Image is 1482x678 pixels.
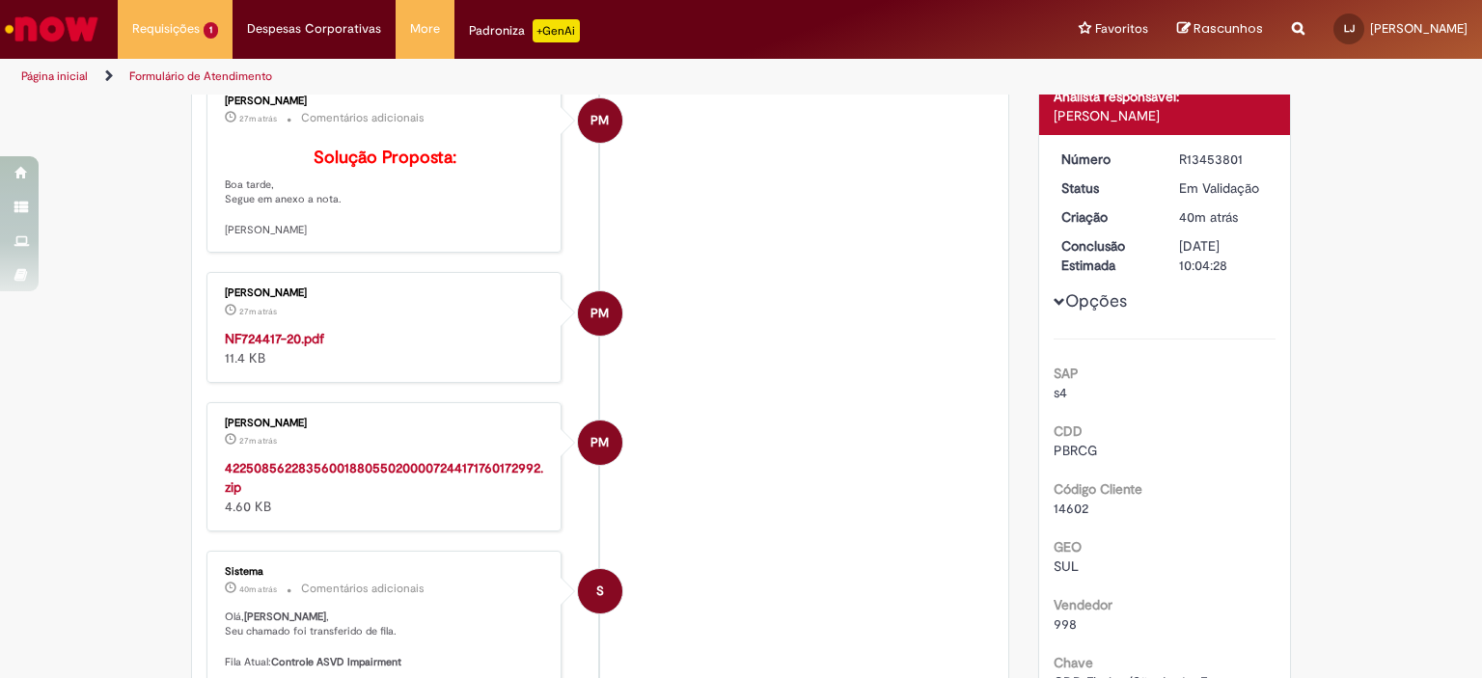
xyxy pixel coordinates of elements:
[1054,615,1077,633] span: 998
[239,435,277,447] time: 27/08/2025 17:17:06
[590,420,609,466] span: PM
[1047,178,1166,198] dt: Status
[1179,208,1238,226] time: 27/08/2025 17:04:24
[132,19,200,39] span: Requisições
[1179,178,1269,198] div: Em Validação
[129,68,272,84] a: Formulário de Atendimento
[225,566,546,578] div: Sistema
[1177,20,1263,39] a: Rascunhos
[225,329,546,367] div: 11.4 KB
[225,458,546,516] div: 4.60 KB
[314,147,456,169] b: Solução Proposta:
[204,22,218,39] span: 1
[239,113,277,124] span: 27m atrás
[1054,106,1276,125] div: [PERSON_NAME]
[596,568,604,614] span: S
[239,113,277,124] time: 27/08/2025 17:17:11
[590,97,609,144] span: PM
[247,19,381,39] span: Despesas Corporativas
[1179,149,1269,169] div: R13453801
[271,655,401,669] b: Controle ASVD Impairment
[1370,20,1468,37] span: [PERSON_NAME]
[239,583,277,595] span: 40m atrás
[590,290,609,337] span: PM
[225,95,546,107] div: [PERSON_NAME]
[239,306,277,317] time: 27/08/2025 17:17:06
[14,59,974,95] ul: Trilhas de página
[410,19,440,39] span: More
[239,306,277,317] span: 27m atrás
[469,19,580,42] div: Padroniza
[578,420,622,465] div: Paola Machado
[301,110,425,126] small: Comentários adicionais
[1179,236,1269,275] div: [DATE] 10:04:28
[1054,500,1088,517] span: 14602
[1054,480,1142,498] b: Código Cliente
[578,291,622,336] div: Paola Machado
[1344,22,1355,35] span: LJ
[301,581,425,597] small: Comentários adicionais
[1054,654,1093,671] b: Chave
[21,68,88,84] a: Página inicial
[1054,442,1097,459] span: PBRCG
[1095,19,1148,39] span: Favoritos
[225,149,546,238] p: Boa tarde, Segue em anexo a nota. [PERSON_NAME]
[1179,207,1269,227] div: 27/08/2025 17:04:24
[225,330,324,347] a: NF724417-20.pdf
[225,287,546,299] div: [PERSON_NAME]
[533,19,580,42] p: +GenAi
[578,569,622,613] div: System
[1054,384,1067,401] span: s4
[239,583,277,595] time: 27/08/2025 17:04:29
[239,435,277,447] span: 27m atrás
[1047,236,1166,275] dt: Conclusão Estimada
[2,10,101,48] img: ServiceNow
[1194,19,1263,38] span: Rascunhos
[1179,208,1238,226] span: 40m atrás
[225,459,543,496] a: 42250856228356001880550200007244171760172992.zip
[578,98,622,143] div: Paola Machado
[1054,87,1276,106] div: Analista responsável:
[1054,538,1082,556] b: GEO
[1054,365,1079,382] b: SAP
[1047,149,1166,169] dt: Número
[1047,207,1166,227] dt: Criação
[244,610,326,624] b: [PERSON_NAME]
[1054,557,1079,575] span: SUL
[225,418,546,429] div: [PERSON_NAME]
[1054,422,1083,440] b: CDD
[1054,596,1112,613] b: Vendedor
